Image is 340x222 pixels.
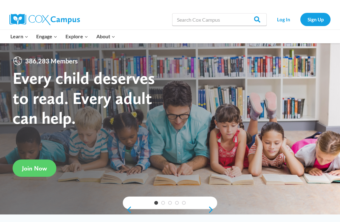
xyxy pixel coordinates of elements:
span: Join Now [22,165,47,172]
a: Sign Up [300,13,331,26]
a: 3 [168,201,172,205]
input: Search Cox Campus [172,13,267,26]
a: Log In [270,13,297,26]
a: previous [123,206,132,214]
a: 4 [175,201,179,205]
strong: Every child deserves to read. Every adult can help. [13,68,155,128]
div: content slider buttons [123,203,217,216]
nav: Secondary Navigation [270,13,331,26]
span: 386,283 Members [23,56,80,66]
a: 5 [182,201,186,205]
span: About [96,32,115,41]
span: Explore [65,32,88,41]
a: Join Now [13,160,56,177]
img: Cox Campus [9,14,80,25]
nav: Primary Navigation [6,30,119,43]
span: Engage [36,32,57,41]
a: next [208,206,217,214]
a: 2 [161,201,165,205]
a: 1 [154,201,158,205]
span: Learn [10,32,28,41]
